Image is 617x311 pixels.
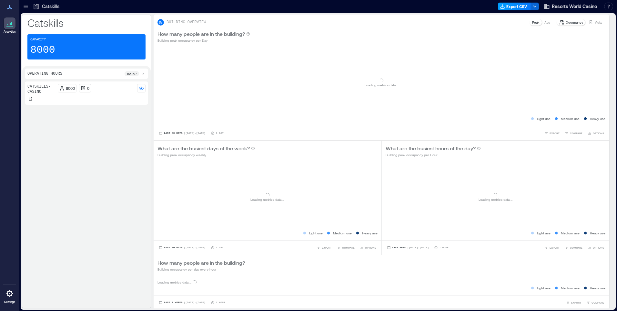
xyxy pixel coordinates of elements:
p: Occupancy [566,20,583,25]
button: Resorts World Casino [541,1,599,12]
button: COMPARE [585,299,605,306]
span: OPTIONS [593,246,604,250]
a: Settings [2,286,17,306]
button: EXPORT [565,299,582,306]
p: Heavy use [590,231,605,236]
p: Visits [595,20,602,25]
p: How many people are in the building? [157,259,245,267]
span: EXPORT [322,246,332,250]
p: What are the busiest hours of the day? [386,145,476,152]
button: Last 3 Weeks |[DATE]-[DATE] [157,299,207,306]
p: Heavy use [590,116,605,121]
p: Catskills- Casino [27,84,55,94]
span: COMPARE [592,301,604,305]
button: COMPARE [336,244,356,251]
p: What are the busiest days of the week? [157,145,250,152]
button: COMPARE [563,244,584,251]
button: COMPARE [563,130,584,136]
p: Heavy use [362,231,378,236]
p: Loading metrics data ... [479,197,512,202]
p: How many people are in the building? [157,30,245,38]
p: Catskills [27,16,146,29]
button: EXPORT [315,244,333,251]
p: 1 Day [216,131,224,135]
p: Avg [544,20,550,25]
a: Analytics [2,16,18,36]
span: COMPARE [570,246,582,250]
p: Medium use [561,285,580,291]
button: Last 90 Days |[DATE]-[DATE] [157,244,207,251]
span: EXPORT [550,246,560,250]
p: 8000 [66,86,75,91]
p: 8000 [30,44,55,57]
p: BUILDING OVERVIEW [167,20,206,25]
span: OPTIONS [593,131,604,135]
p: 8a - 6p [127,71,137,76]
p: Loading metrics data ... [157,280,191,285]
p: Building occupancy per day every hour [157,267,245,272]
p: Settings [4,300,15,304]
button: Export CSV [498,3,531,10]
button: OPTIONS [586,244,605,251]
span: EXPORT [571,301,581,305]
span: COMPARE [570,131,582,135]
button: OPTIONS [359,244,378,251]
p: Heavy use [590,285,605,291]
button: EXPORT [543,244,561,251]
p: Building peak occupancy per Hour [386,152,481,157]
p: Light use [537,231,551,236]
p: 0 [87,86,89,91]
span: OPTIONS [365,246,376,250]
p: Catskills [42,3,59,10]
p: Medium use [561,116,580,121]
p: 1 Hour [439,246,449,250]
p: Loading metrics data ... [365,82,399,88]
p: Building peak occupancy per Day [157,38,250,43]
button: EXPORT [543,130,561,136]
p: Peak [532,20,539,25]
p: 1 Hour [216,301,225,305]
span: Resorts World Casino [552,3,597,10]
button: Last Week |[DATE]-[DATE] [386,244,430,251]
p: Loading metrics data ... [250,197,284,202]
p: Analytics [4,30,16,34]
span: COMPARE [342,246,355,250]
p: Light use [309,231,323,236]
p: Medium use [333,231,352,236]
button: OPTIONS [586,130,605,136]
p: Capacity [30,37,46,42]
button: Last 90 Days |[DATE]-[DATE] [157,130,207,136]
p: Building peak occupancy weekly [157,152,255,157]
p: Light use [537,116,551,121]
p: 1 Day [216,246,224,250]
p: Medium use [561,231,580,236]
p: Operating Hours [27,71,62,76]
p: Light use [537,285,551,291]
span: EXPORT [550,131,560,135]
